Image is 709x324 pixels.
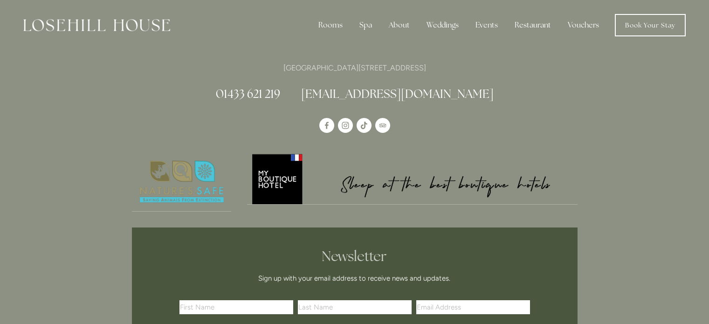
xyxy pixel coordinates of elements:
input: First Name [179,300,293,314]
input: Email Address [416,300,530,314]
a: Book Your Stay [615,14,686,36]
p: Sign up with your email address to receive news and updates. [183,273,527,284]
div: Restaurant [507,16,558,34]
img: Losehill House [23,19,170,31]
a: Losehill House Hotel & Spa [319,118,334,133]
a: [EMAIL_ADDRESS][DOMAIN_NAME] [301,86,494,101]
input: Last Name [298,300,412,314]
a: Vouchers [560,16,606,34]
h2: Newsletter [183,248,527,265]
div: Weddings [419,16,466,34]
div: Events [468,16,505,34]
div: Rooms [311,16,350,34]
a: My Boutique Hotel - Logo [247,152,578,205]
a: TikTok [357,118,372,133]
div: About [381,16,417,34]
div: Spa [352,16,379,34]
img: My Boutique Hotel - Logo [247,152,578,204]
p: [GEOGRAPHIC_DATA][STREET_ADDRESS] [132,62,578,74]
a: TripAdvisor [375,118,390,133]
a: 01433 621 219 [216,86,280,101]
img: Nature's Safe - Logo [132,152,232,211]
a: Instagram [338,118,353,133]
a: Nature's Safe - Logo [132,152,232,212]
